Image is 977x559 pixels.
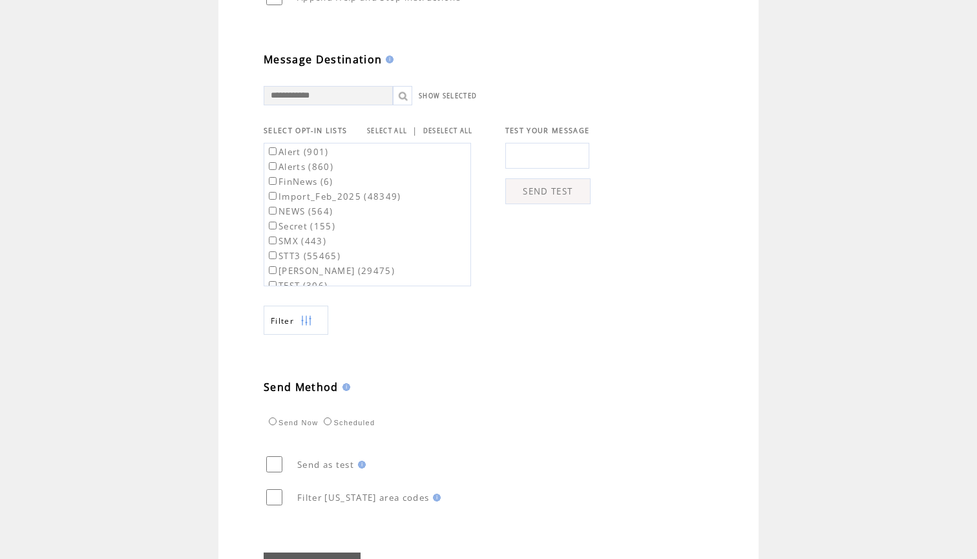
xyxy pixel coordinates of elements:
[320,419,375,427] label: Scheduled
[266,250,341,262] label: STT3 (55465)
[266,161,333,173] label: Alerts (860)
[505,178,591,204] a: SEND TEST
[264,126,347,135] span: SELECT OPT-IN LISTS
[266,191,401,202] label: Import_Feb_2025 (48349)
[271,315,294,326] span: Show filters
[269,251,277,259] input: STT3 (55465)
[266,235,326,247] label: SMX (443)
[266,419,318,427] label: Send Now
[269,162,277,170] input: Alerts (860)
[367,127,407,135] a: SELECT ALL
[429,494,441,501] img: help.gif
[269,192,277,200] input: Import_Feb_2025 (48349)
[423,127,473,135] a: DESELECT ALL
[266,206,333,217] label: NEWS (564)
[412,125,417,136] span: |
[264,306,328,335] a: Filter
[324,417,331,425] input: Scheduled
[419,92,477,100] a: SHOW SELECTED
[269,177,277,185] input: FinNews (6)
[354,461,366,469] img: help.gif
[269,222,277,229] input: Secret (155)
[264,380,339,394] span: Send Method
[269,207,277,215] input: NEWS (564)
[269,266,277,274] input: [PERSON_NAME] (29475)
[266,265,395,277] label: [PERSON_NAME] (29475)
[264,52,382,67] span: Message Destination
[266,280,328,291] label: TEST (306)
[339,383,350,391] img: help.gif
[300,306,312,335] img: filters.png
[269,147,277,155] input: Alert (901)
[266,176,333,187] label: FinNews (6)
[269,281,277,289] input: TEST (306)
[266,146,329,158] label: Alert (901)
[266,220,335,232] label: Secret (155)
[382,56,394,63] img: help.gif
[297,492,429,503] span: Filter [US_STATE] area codes
[269,237,277,244] input: SMX (443)
[269,417,277,425] input: Send Now
[297,459,354,470] span: Send as test
[505,126,590,135] span: TEST YOUR MESSAGE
